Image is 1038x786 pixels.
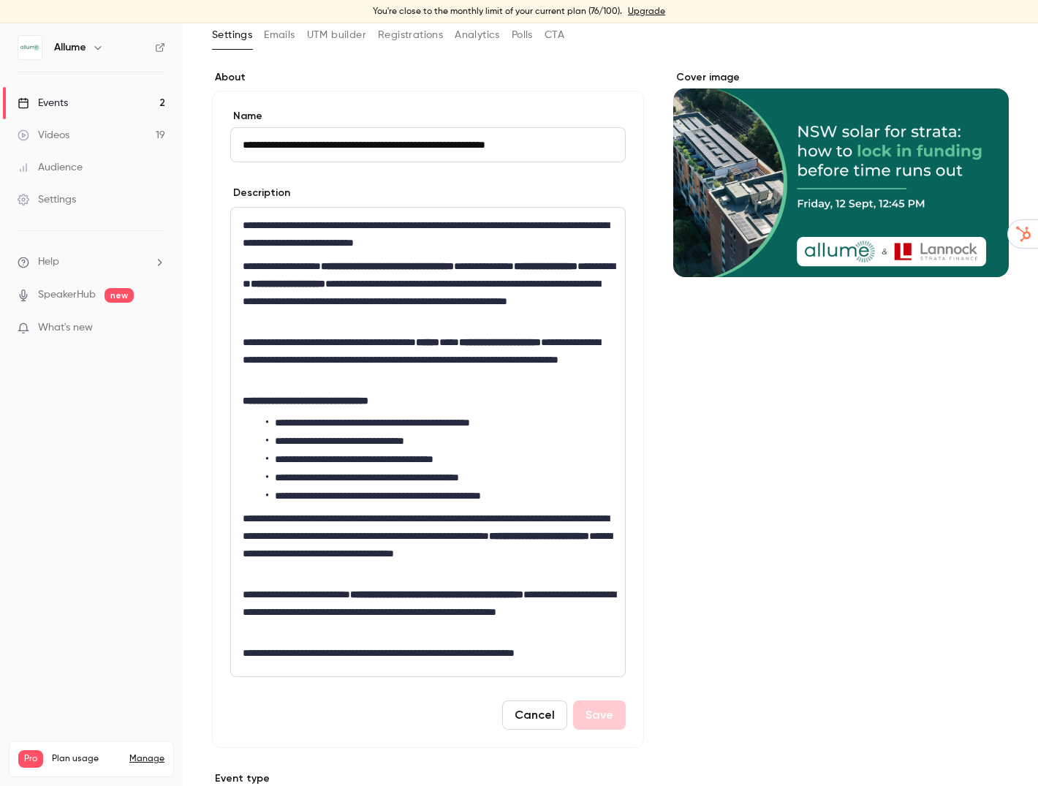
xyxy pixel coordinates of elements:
label: Description [230,186,290,200]
div: Audience [18,160,83,175]
h6: Allume [54,40,86,55]
div: editor [231,208,625,676]
div: Settings [18,192,76,207]
button: Cancel [502,700,567,730]
span: What's new [38,320,93,336]
span: new [105,288,134,303]
section: description [230,207,626,677]
span: Plan usage [52,753,121,765]
span: Pro [18,750,43,768]
a: Upgrade [628,6,665,18]
button: UTM builder [307,23,366,47]
div: Videos [18,128,69,143]
iframe: Noticeable Trigger [148,322,165,335]
section: Cover image [673,70,1009,277]
label: About [212,70,644,85]
label: Name [230,109,626,124]
button: Analytics [455,23,500,47]
button: Emails [264,23,295,47]
a: SpeakerHub [38,287,96,303]
button: Polls [512,23,533,47]
button: CTA [545,23,564,47]
span: Help [38,254,59,270]
a: Manage [129,753,164,765]
button: Registrations [378,23,443,47]
img: Allume [18,36,42,59]
button: Settings [212,23,252,47]
li: help-dropdown-opener [18,254,165,270]
label: Cover image [673,70,1009,85]
div: Events [18,96,68,110]
p: Event type [212,771,644,786]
